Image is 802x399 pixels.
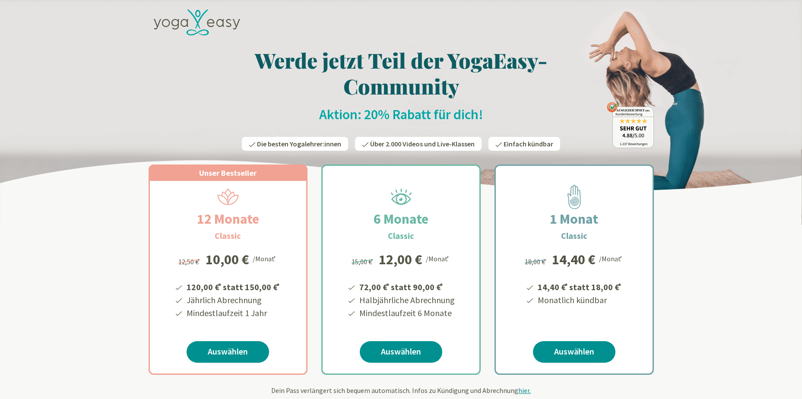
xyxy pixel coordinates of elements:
[370,139,475,148] span: Über 2.000 Videos und Live-Klassen
[358,294,455,307] li: Halbjährliche Abrechnung
[379,253,422,266] div: 12,00 €
[358,279,455,294] li: 72,00 € statt 90,00 €
[561,229,587,242] h3: Classic
[388,229,414,242] h3: Classic
[426,253,450,264] div: /Monat
[149,47,654,99] h1: Werde jetzt Teil der YogaEasy-Community
[536,294,623,307] li: Monatlich kündbar
[185,307,281,320] li: Mindestlaufzeit 1 Jahr
[353,209,449,229] h2: 6 Monate
[185,279,281,294] li: 120,00 € statt 150,00 €
[504,139,553,148] span: Einfach kündbar
[529,209,619,229] h2: 1 Monat
[149,106,654,123] h2: Aktion: 20% Rabatt für dich!
[178,257,201,266] span: 12,50 €
[552,253,596,266] div: 14,40 €
[206,253,249,266] div: 10,00 €
[607,102,654,148] img: ausgezeichnet_badge.png
[599,253,624,264] div: /Monat
[215,229,241,242] h3: Classic
[253,253,277,264] div: /Monat
[525,257,548,266] span: 18,00 €
[536,279,623,294] li: 14,40 € statt 18,00 €
[187,341,269,363] a: Auswählen
[360,341,442,363] a: Auswählen
[533,341,615,363] a: Auswählen
[176,209,280,229] h2: 12 Monate
[518,386,531,395] span: hier.
[358,307,455,320] li: Mindestlaufzeit 6 Monate
[185,294,281,307] li: Jährlich Abrechnung
[257,139,341,148] span: Die besten Yogalehrer:innen
[199,168,257,178] span: Unser Bestseller
[352,257,374,266] span: 15,00 €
